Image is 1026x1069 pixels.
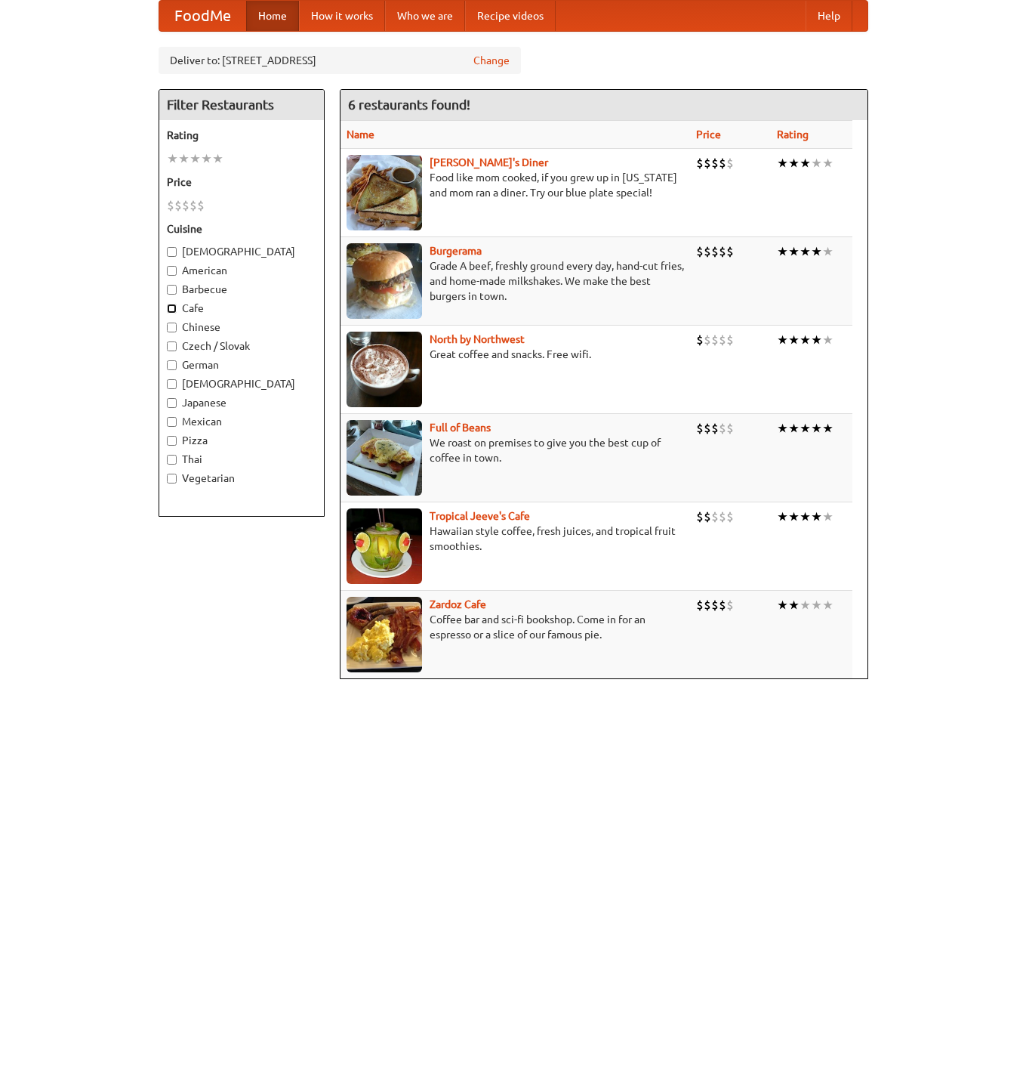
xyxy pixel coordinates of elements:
[430,156,548,168] a: [PERSON_NAME]'s Diner
[800,155,811,171] li: ★
[704,243,711,260] li: $
[174,197,182,214] li: $
[347,420,422,496] img: beans.jpg
[348,97,470,112] ng-pluralize: 6 restaurants found!
[430,598,486,610] a: Zardoz Cafe
[159,90,324,120] h4: Filter Restaurants
[800,243,811,260] li: ★
[197,197,205,214] li: $
[189,150,201,167] li: ★
[167,301,316,316] label: Cafe
[711,508,719,525] li: $
[167,360,177,370] input: German
[726,597,734,613] li: $
[167,376,316,391] label: [DEMOGRAPHIC_DATA]
[696,597,704,613] li: $
[822,243,833,260] li: ★
[704,597,711,613] li: $
[811,597,822,613] li: ★
[822,155,833,171] li: ★
[719,597,726,613] li: $
[201,150,212,167] li: ★
[167,433,316,448] label: Pizza
[347,128,374,141] a: Name
[711,332,719,348] li: $
[299,1,385,31] a: How it works
[704,508,711,525] li: $
[167,379,177,389] input: [DEMOGRAPHIC_DATA]
[167,263,316,278] label: American
[811,243,822,260] li: ★
[167,452,316,467] label: Thai
[711,420,719,437] li: $
[182,197,189,214] li: $
[167,455,177,465] input: Thai
[788,155,800,171] li: ★
[347,597,422,672] img: zardoz.jpg
[711,597,719,613] li: $
[788,332,800,348] li: ★
[167,395,316,410] label: Japanese
[430,333,525,345] a: North by Northwest
[704,332,711,348] li: $
[822,420,833,437] li: ★
[719,332,726,348] li: $
[167,320,316,335] label: Chinese
[719,508,726,525] li: $
[167,357,316,372] label: German
[167,304,177,314] input: Cafe
[811,155,822,171] li: ★
[430,510,530,522] a: Tropical Jeeve's Cafe
[167,436,177,446] input: Pizza
[777,155,788,171] li: ★
[167,323,177,332] input: Chinese
[167,474,177,484] input: Vegetarian
[822,508,833,525] li: ★
[696,155,704,171] li: $
[159,1,246,31] a: FoodMe
[800,332,811,348] li: ★
[430,245,482,257] a: Burgerama
[385,1,465,31] a: Who we are
[822,332,833,348] li: ★
[167,197,174,214] li: $
[811,508,822,525] li: ★
[719,420,726,437] li: $
[777,243,788,260] li: ★
[777,420,788,437] li: ★
[167,282,316,297] label: Barbecue
[167,471,316,486] label: Vegetarian
[777,508,788,525] li: ★
[347,612,684,642] p: Coffee bar and sci-fi bookshop. Come in for an espresso or a slice of our famous pie.
[777,332,788,348] li: ★
[726,508,734,525] li: $
[822,597,833,613] li: ★
[189,197,197,214] li: $
[167,338,316,354] label: Czech / Slovak
[788,243,800,260] li: ★
[726,243,734,260] li: $
[167,175,316,190] h5: Price
[347,508,422,584] img: jeeves.jpg
[726,332,734,348] li: $
[696,508,704,525] li: $
[473,53,510,68] a: Change
[167,150,178,167] li: ★
[347,524,684,554] p: Hawaiian style coffee, fresh juices, and tropical fruit smoothies.
[347,332,422,407] img: north.jpg
[711,155,719,171] li: $
[806,1,852,31] a: Help
[212,150,223,167] li: ★
[788,508,800,525] li: ★
[465,1,556,31] a: Recipe videos
[430,422,491,434] a: Full of Beans
[167,244,316,259] label: [DEMOGRAPHIC_DATA]
[696,243,704,260] li: $
[167,341,177,351] input: Czech / Slovak
[800,597,811,613] li: ★
[347,347,684,362] p: Great coffee and snacks. Free wifi.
